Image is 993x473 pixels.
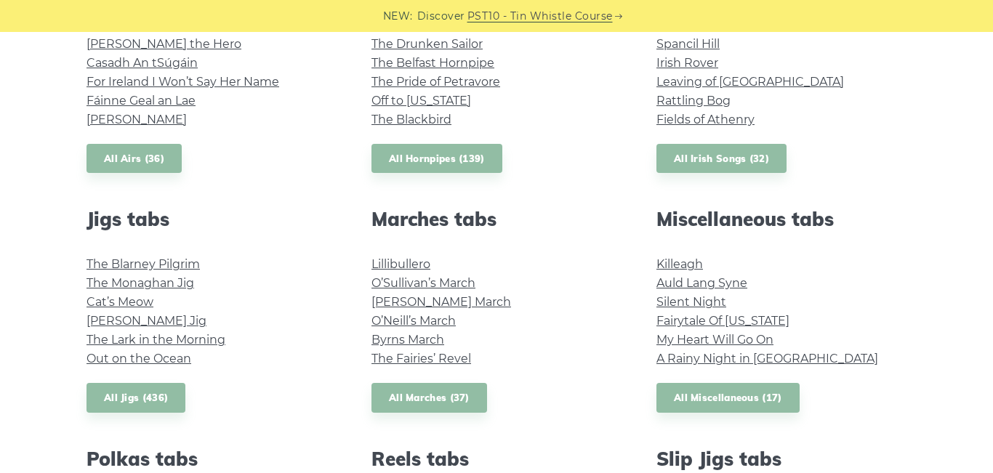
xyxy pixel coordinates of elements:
[87,314,206,328] a: [PERSON_NAME] Jig
[656,352,878,365] a: A Rainy Night in [GEOGRAPHIC_DATA]
[87,383,185,413] a: All Jigs (436)
[371,56,494,70] a: The Belfast Hornpipe
[87,352,191,365] a: Out on the Ocean
[371,276,475,290] a: O’Sullivan’s March
[371,113,451,126] a: The Blackbird
[371,94,471,108] a: Off to [US_STATE]
[417,8,465,25] span: Discover
[371,295,511,309] a: [PERSON_NAME] March
[371,75,500,89] a: The Pride of Petravore
[371,352,471,365] a: The Fairies’ Revel
[87,208,337,230] h2: Jigs tabs
[87,276,194,290] a: The Monaghan Jig
[87,113,187,126] a: [PERSON_NAME]
[656,56,718,70] a: Irish Rover
[656,37,720,51] a: Spancil Hill
[87,144,182,174] a: All Airs (36)
[656,257,703,271] a: Killeagh
[87,295,153,309] a: Cat’s Meow
[87,75,279,89] a: For Ireland I Won’t Say Her Name
[371,208,622,230] h2: Marches tabs
[656,383,800,413] a: All Miscellaneous (17)
[656,314,789,328] a: Fairytale Of [US_STATE]
[656,295,726,309] a: Silent Night
[656,113,755,126] a: Fields of Athenry
[87,333,225,347] a: The Lark in the Morning
[371,333,444,347] a: Byrns March
[371,144,502,174] a: All Hornpipes (139)
[371,448,622,470] h2: Reels tabs
[656,144,787,174] a: All Irish Songs (32)
[383,8,413,25] span: NEW:
[87,94,196,108] a: Fáinne Geal an Lae
[656,94,731,108] a: Rattling Bog
[656,448,906,470] h2: Slip Jigs tabs
[371,257,430,271] a: Lillibullero
[656,333,773,347] a: My Heart Will Go On
[87,37,241,51] a: [PERSON_NAME] the Hero
[371,37,483,51] a: The Drunken Sailor
[467,8,613,25] a: PST10 - Tin Whistle Course
[87,257,200,271] a: The Blarney Pilgrim
[656,75,844,89] a: Leaving of [GEOGRAPHIC_DATA]
[656,208,906,230] h2: Miscellaneous tabs
[87,448,337,470] h2: Polkas tabs
[371,314,456,328] a: O’Neill’s March
[87,56,198,70] a: Casadh An tSúgáin
[371,383,487,413] a: All Marches (37)
[656,276,747,290] a: Auld Lang Syne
